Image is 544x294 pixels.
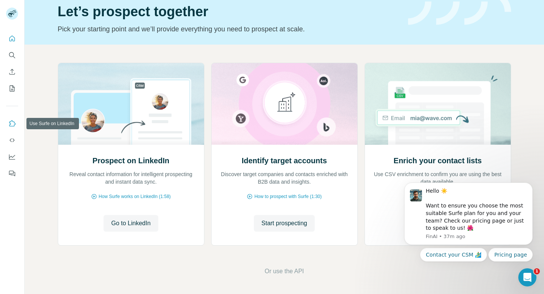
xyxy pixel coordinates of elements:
p: Pick your starting point and we’ll provide everything you need to prospect at scale. [58,24,399,34]
button: Use Surfe on LinkedIn [6,117,18,130]
p: Use CSV enrichment to confirm you are using the best data available. [372,170,503,186]
img: Enrich your contact lists [365,63,511,145]
p: Discover target companies and contacts enriched with B2B data and insights. [219,170,350,186]
button: Use Surfe API [6,133,18,147]
h1: Let’s prospect together [58,4,399,19]
h2: Enrich your contact lists [394,155,482,166]
iframe: Intercom notifications message [393,158,544,274]
button: My lists [6,82,18,95]
h2: Identify target accounts [242,155,327,166]
p: Reveal contact information for intelligent prospecting and instant data sync. [66,170,196,186]
button: Start prospecting [254,215,315,232]
button: Dashboard [6,150,18,164]
button: Search [6,48,18,62]
img: Identify target accounts [211,63,358,145]
button: Feedback [6,167,18,180]
span: Start prospecting [261,219,307,228]
h2: Prospect on LinkedIn [93,155,169,166]
button: Enrich CSV [6,65,18,79]
iframe: Intercom live chat [518,268,536,286]
button: Quick start [6,32,18,45]
button: Go to LinkedIn [104,215,158,232]
button: Or use the API [264,267,304,276]
span: How to prospect with Surfe (1:30) [254,193,321,200]
img: Prospect on LinkedIn [58,63,204,145]
span: How Surfe works on LinkedIn (1:58) [99,193,171,200]
span: 1 [534,268,540,274]
span: Go to LinkedIn [111,219,150,228]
